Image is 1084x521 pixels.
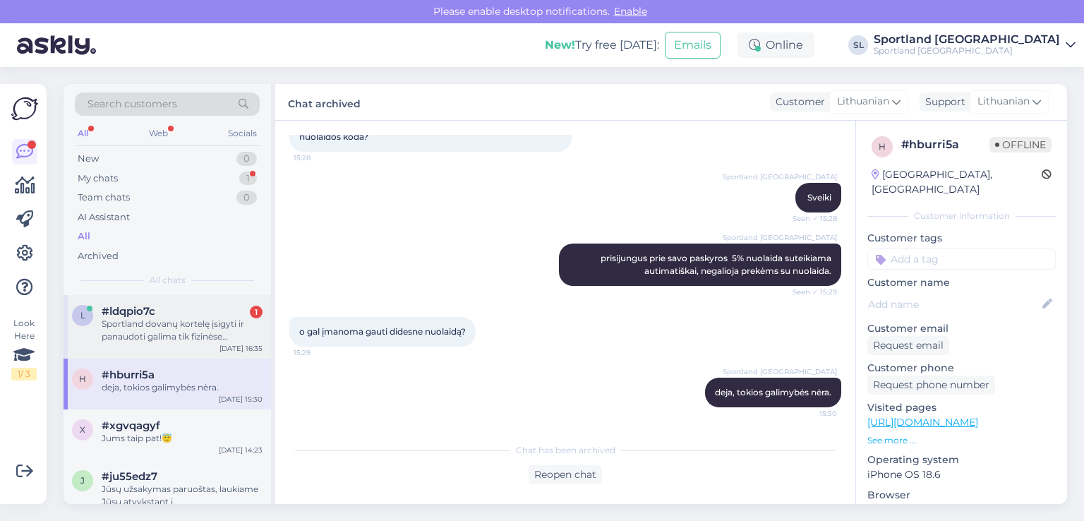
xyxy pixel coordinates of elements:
[610,5,651,18] span: Enable
[867,453,1056,467] p: Operating system
[78,249,119,263] div: Archived
[867,376,995,395] div: Request phone number
[867,275,1056,290] p: Customer name
[872,167,1042,197] div: [GEOGRAPHIC_DATA], [GEOGRAPHIC_DATA]
[11,368,37,381] div: 1 / 3
[867,248,1056,270] input: Add a tag
[901,136,989,153] div: # hburri5a
[299,326,466,337] span: o gal įmanoma gauti didesne nuolaidą?
[102,305,155,318] span: #ldqpio7c
[102,483,263,508] div: Jūsų užsakymas paruoštas, laukiame Jūsų atvykstant į [GEOGRAPHIC_DATA] [GEOGRAPHIC_DATA] parduotu...
[867,321,1056,336] p: Customer email
[225,124,260,143] div: Socials
[75,124,91,143] div: All
[78,229,90,244] div: All
[102,318,263,343] div: Sportland dovanų kortelę įsigyti ir panaudoti galima tik fizinėse Sportland parduotuvėse. Prideda...
[294,152,347,163] span: 15:28
[219,445,263,455] div: [DATE] 14:23
[920,95,965,109] div: Support
[102,432,263,445] div: Jums taip pat!😇
[867,416,978,429] a: [URL][DOMAIN_NAME]
[79,373,86,384] span: h
[867,336,949,355] div: Request email
[516,444,615,457] span: Chat has been archived
[784,213,837,224] span: Seen ✓ 15:28
[737,32,814,58] div: Online
[80,424,85,435] span: x
[989,137,1052,152] span: Offline
[874,34,1060,45] div: Sportland [GEOGRAPHIC_DATA]
[294,347,347,358] span: 15:29
[601,253,833,276] span: prisijungus prie savo paskyros 5% nuolaida suteikiama autimatiškai, negalioja prekėms su nuolaida.
[150,274,186,287] span: All chats
[723,232,837,243] span: Sportland [GEOGRAPHIC_DATA]
[146,124,171,143] div: Web
[250,306,263,318] div: 1
[11,317,37,381] div: Look Here
[288,92,361,112] label: Chat archived
[102,470,157,483] span: #ju55edz7
[102,369,155,381] span: #hburri5a
[867,488,1056,503] p: Browser
[848,35,868,55] div: SL
[867,467,1056,482] p: iPhone OS 18.6
[879,141,886,152] span: h
[78,172,118,186] div: My chats
[80,310,85,321] span: l
[837,94,889,109] span: Lithuanian
[102,419,160,432] span: #xgvqagyf
[219,343,263,354] div: [DATE] 16:35
[78,210,130,224] div: AI Assistant
[784,287,837,297] span: Seen ✓ 15:29
[874,45,1060,56] div: Sportland [GEOGRAPHIC_DATA]
[874,34,1076,56] a: Sportland [GEOGRAPHIC_DATA]Sportland [GEOGRAPHIC_DATA]
[723,366,837,377] span: Sportland [GEOGRAPHIC_DATA]
[807,192,831,203] span: Sveiki
[529,465,602,484] div: Reopen chat
[665,32,721,59] button: Emails
[868,297,1040,312] input: Add name
[88,97,177,112] span: Search customers
[236,152,257,166] div: 0
[867,434,1056,447] p: See more ...
[723,172,837,182] span: Sportland [GEOGRAPHIC_DATA]
[239,172,257,186] div: 1
[545,38,575,52] b: New!
[80,475,85,486] span: j
[545,37,659,54] div: Try free [DATE]:
[770,95,825,109] div: Customer
[867,503,1056,517] p: Safari 26.0
[78,152,99,166] div: New
[867,231,1056,246] p: Customer tags
[867,210,1056,222] div: Customer information
[219,394,263,405] div: [DATE] 15:30
[867,361,1056,376] p: Customer phone
[102,381,263,394] div: deja, tokios galimybės nėra.
[78,191,130,205] div: Team chats
[11,95,38,122] img: Askly Logo
[867,400,1056,415] p: Visited pages
[236,191,257,205] div: 0
[715,387,831,397] span: deja, tokios galimybės nėra.
[784,408,837,419] span: 15:30
[977,94,1030,109] span: Lithuanian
